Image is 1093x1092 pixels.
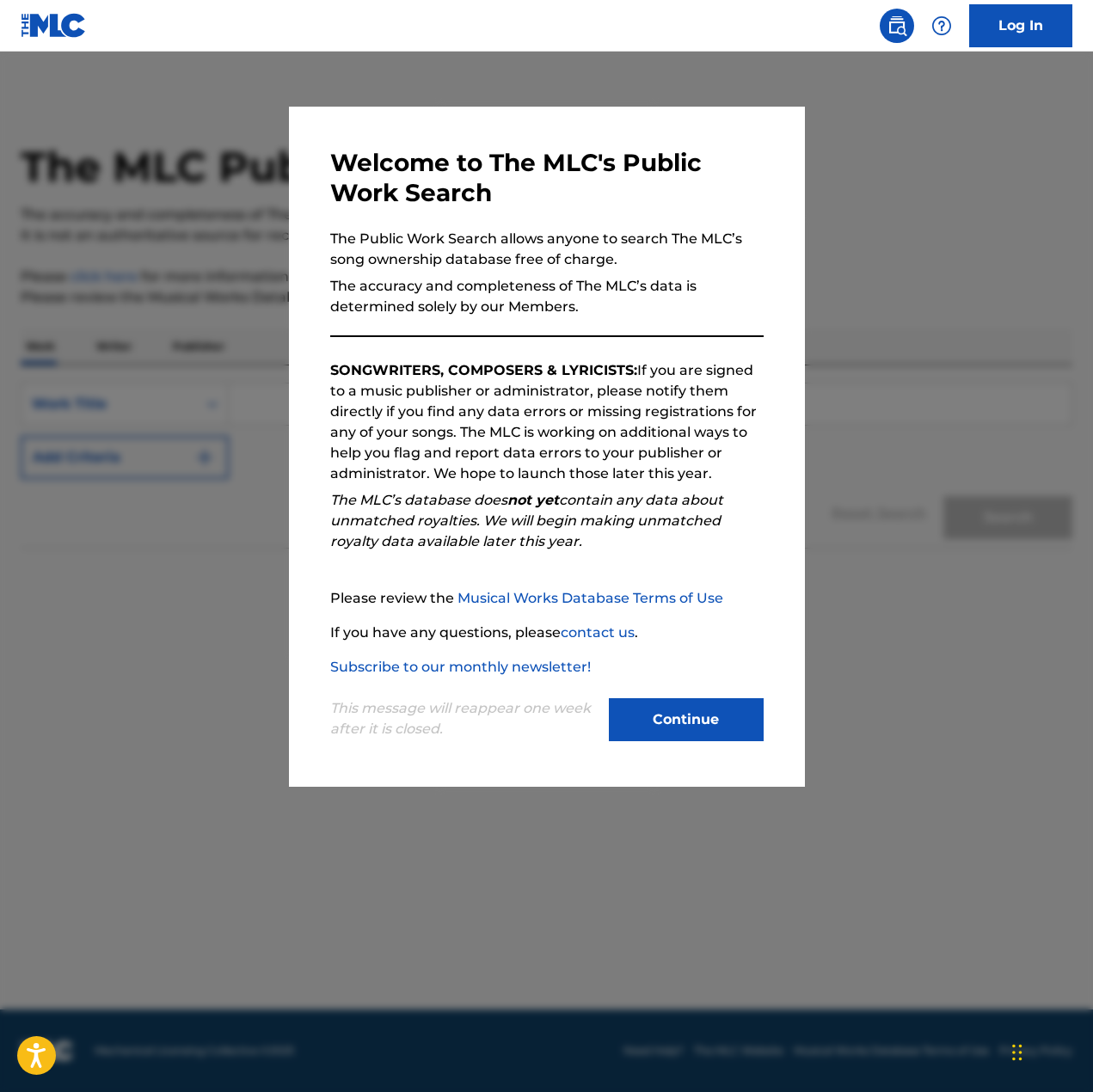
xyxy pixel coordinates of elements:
[330,492,723,549] em: The MLC’s database does contain any data about unmatched royalties. We will begin making unmatche...
[880,9,914,43] a: Public Search
[330,360,764,484] p: If you are signed to a music publisher or administrator, please notify them directly if you find ...
[457,590,723,606] a: Musical Works Database Terms of Use
[609,698,764,741] button: Continue
[924,9,959,43] div: Help
[887,15,907,36] img: search
[931,15,952,36] img: help
[1007,1009,1093,1092] iframe: Chat Widget
[330,276,764,317] p: The accuracy and completeness of The MLC’s data is determined solely by our Members.
[330,698,599,739] p: This message will reappear one week after it is closed.
[330,588,764,609] p: Please review the
[1012,1027,1022,1078] div: Drag
[21,13,87,38] img: MLC Logo
[330,148,764,208] h3: Welcome to The MLC's Public Work Search
[330,623,764,643] p: If you have any questions, please .
[561,624,635,641] a: contact us
[330,659,591,675] a: Subscribe to our monthly newsletter!
[330,362,637,378] strong: SONGWRITERS, COMPOSERS & LYRICISTS:
[507,492,559,508] strong: not yet
[969,4,1072,47] a: Log In
[330,229,764,270] p: The Public Work Search allows anyone to search The MLC’s song ownership database free of charge.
